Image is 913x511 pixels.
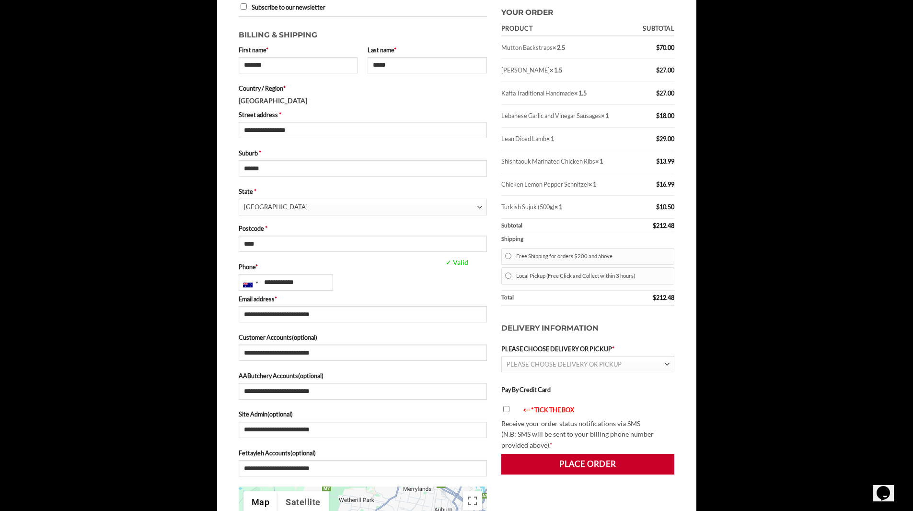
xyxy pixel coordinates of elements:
span: Subscribe to our newsletter [252,3,325,11]
strong: × 1 [601,112,609,119]
abbr: required [550,441,553,449]
abbr: required [266,46,268,54]
strong: × 2.5 [553,44,565,51]
strong: [GEOGRAPHIC_DATA] [239,96,307,105]
label: Street address [239,110,487,119]
td: [PERSON_NAME] [501,59,633,82]
bdi: 16.99 [656,180,674,188]
label: Free Shipping for orders $200 and above [516,250,670,262]
div: Australia: +61 [239,274,261,290]
button: Place order [501,454,675,474]
label: Email address [239,294,487,304]
abbr: required [612,345,614,353]
abbr: required [259,149,261,157]
label: Customer Accounts [239,333,487,342]
th: Subtotal [633,23,675,36]
img: arrow-blink.gif [514,408,523,414]
span: New South Wales [244,199,477,215]
label: First name [239,45,358,55]
td: Chicken Lemon Pepper Schnitzel [501,173,633,196]
label: Site Admin [239,409,487,419]
span: (optional) [292,333,317,341]
label: Fettayleh Accounts [239,448,487,458]
abbr: required [265,225,267,232]
label: Last name [368,45,487,55]
bdi: 70.00 [656,44,674,51]
abbr: required [283,84,286,92]
bdi: 18.00 [656,112,674,119]
span: $ [656,44,659,51]
bdi: 10.50 [656,203,674,211]
span: $ [653,222,656,229]
bdi: 13.99 [656,157,674,165]
input: <-- * TICK THE BOX [503,406,509,412]
th: Product [501,23,633,36]
bdi: 27.00 [656,89,674,97]
strong: × 1 [595,157,603,165]
span: $ [656,112,659,119]
bdi: 29.00 [656,135,674,143]
td: Turkish Sujuk (500g) [501,196,633,218]
strong: × 1.5 [550,66,562,74]
span: $ [656,135,659,143]
h3: Delivery Information [501,313,675,344]
input: Subscribe to our newsletter [241,3,247,10]
span: $ [656,203,659,211]
h3: Your order [501,2,675,19]
span: $ [656,157,659,165]
iframe: chat widget [873,473,903,501]
label: State [239,187,487,196]
th: Subtotal [501,219,633,233]
td: Shishtaouk Marinated Chicken Ribs [501,150,633,173]
label: Suburb [239,148,487,158]
bdi: 212.48 [653,294,674,301]
font: <-- * TICK THE BOX [523,406,574,414]
span: PLEASE CHOOSE DELIVERY OR PICKUP [507,360,622,368]
label: PLEASE CHOOSE DELIVERY OR PICKUP [501,344,675,354]
strong: × 1.5 [574,89,587,97]
abbr: required [254,188,256,195]
label: AAButchery Accounts [239,371,487,380]
td: Mutton Backstraps [501,36,633,59]
th: Total [501,291,633,306]
td: Lean Diced Lamb [501,128,633,150]
strong: × 1 [546,135,554,143]
label: Country / Region [239,83,487,93]
td: Lebanese Garlic and Vinegar Sausages [501,105,633,127]
span: (optional) [290,449,316,457]
label: Phone [239,262,487,272]
span: $ [653,294,656,301]
span: $ [656,180,659,188]
strong: × 1 [589,180,596,188]
span: ✓ Valid [443,257,538,268]
abbr: required [275,295,277,303]
label: Pay By Credit Card [501,386,551,393]
abbr: required [394,46,396,54]
h3: Billing & Shipping [239,24,487,41]
th: Shipping [501,233,675,245]
span: (optional) [298,372,324,380]
span: $ [656,66,659,74]
span: $ [656,89,659,97]
abbr: required [255,263,258,271]
button: Toggle fullscreen view [463,491,482,511]
label: Local Pickup (Free Click and Collect within 3 hours) [516,270,670,282]
td: Kafta Traditional Handmade [501,82,633,105]
bdi: 212.48 [653,222,674,229]
strong: × 1 [555,203,562,211]
span: State [239,199,487,215]
span: (optional) [267,410,293,418]
label: Postcode [239,224,487,233]
bdi: 27.00 [656,66,674,74]
p: Receive your order status notifications via SMS (N.B: SMS will be sent to your billing phone numb... [501,418,675,451]
abbr: required [279,111,281,119]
